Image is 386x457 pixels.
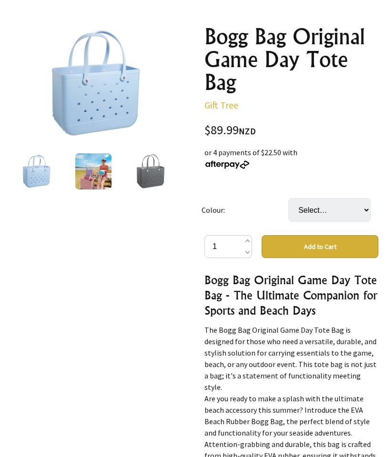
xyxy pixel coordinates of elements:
h3: Bogg Bag Original Game Day Tote Bag - The Ultimate Companion for Sports and Beach Days [204,272,378,318]
div: $89.99 [204,124,378,137]
img: Bogg Bag Original Game Day Tote Bag [75,153,112,189]
a: Gift Tree [204,99,238,111]
td: Colour: [202,185,289,235]
img: Bogg Bag Original Game Day Tote Bag [132,153,169,189]
img: Bogg Bag Original Game Day Tote Bag [37,25,152,141]
span: NZD [239,126,256,137]
div: or 4 payments of $22.50 with [204,147,378,169]
button: Add to Cart [262,235,378,258]
img: Bogg Bag Original Game Day Tote Bag [18,153,54,189]
img: Afterpay [204,160,250,169]
h1: Bogg Bag Original Game Day Tote Bag [204,25,378,94]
